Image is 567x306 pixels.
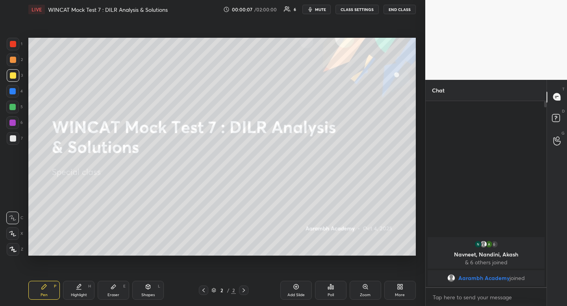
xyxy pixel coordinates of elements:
[360,293,371,297] div: Zoom
[107,293,119,297] div: Eraser
[158,284,160,288] div: L
[510,275,525,281] span: joined
[294,7,296,11] div: 6
[384,5,416,14] button: END CLASS
[227,288,230,293] div: /
[432,251,540,258] p: Navneet, Nandini, Akash
[328,293,334,297] div: Poll
[7,132,23,145] div: 7
[6,116,23,129] div: 6
[48,6,168,13] h4: WINCAT Mock Test 7 : DILR Analysis & Solutions
[485,240,493,248] img: thumbnail.jpg
[41,293,48,297] div: Pen
[561,130,565,136] p: G
[7,243,23,256] div: Z
[426,80,451,101] p: Chat
[562,108,565,114] p: D
[432,259,540,265] p: & 6 others joined
[218,288,226,293] div: 2
[54,284,56,288] div: P
[426,236,547,288] div: grid
[480,240,487,248] img: default.png
[302,5,331,14] button: mute
[458,275,510,281] span: Aarambh Academy
[231,287,236,294] div: 2
[491,240,498,248] div: 6
[6,85,23,98] div: 4
[28,5,45,14] div: LIVE
[315,7,326,12] span: mute
[562,86,565,92] p: T
[7,69,23,82] div: 3
[141,293,155,297] div: Shapes
[6,101,23,113] div: 5
[287,293,305,297] div: Add Slide
[335,5,379,14] button: CLASS SETTINGS
[447,274,455,282] img: default.png
[7,53,23,66] div: 2
[474,240,482,248] img: thumbnail.jpg
[395,293,405,297] div: More
[123,284,126,288] div: E
[88,284,91,288] div: H
[7,38,22,50] div: 1
[6,212,23,224] div: C
[6,227,23,240] div: X
[71,293,87,297] div: Highlight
